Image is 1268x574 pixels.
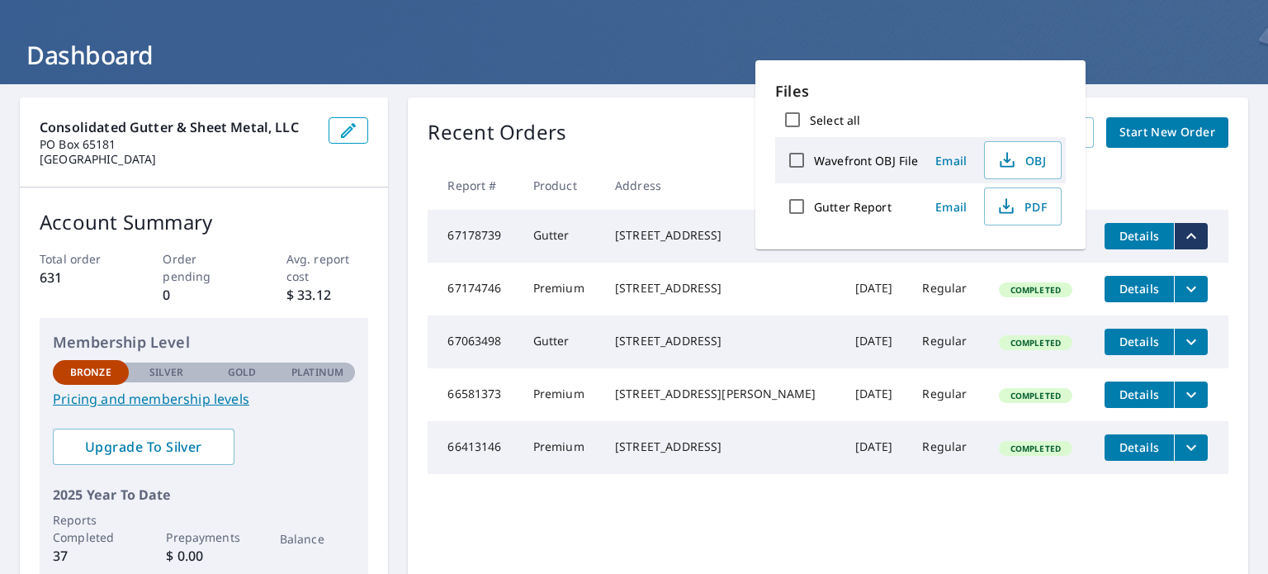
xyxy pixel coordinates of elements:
[40,117,315,137] p: Consolidated Gutter & Sheet Metal, LLC
[520,421,602,474] td: Premium
[1119,122,1215,143] span: Start New Order
[40,207,368,237] p: Account Summary
[615,333,829,349] div: [STREET_ADDRESS]
[428,210,519,263] td: 67178739
[925,148,977,173] button: Email
[1106,117,1228,148] a: Start New Order
[615,227,829,244] div: [STREET_ADDRESS]
[166,529,242,546] p: Prepayments
[40,250,122,268] p: Total order
[814,153,918,168] label: Wavefront OBJ File
[520,368,602,421] td: Premium
[428,117,566,148] p: Recent Orders
[1174,276,1208,302] button: filesDropdownBtn-67174746
[53,331,355,353] p: Membership Level
[1174,223,1208,249] button: filesDropdownBtn-67178739
[909,421,985,474] td: Regular
[40,137,315,152] p: PO Box 65181
[53,546,129,566] p: 37
[1174,382,1208,408] button: filesDropdownBtn-66581373
[1114,334,1164,349] span: Details
[1105,382,1174,408] button: detailsBtn-66581373
[1174,329,1208,355] button: filesDropdownBtn-67063498
[66,438,221,456] span: Upgrade To Silver
[931,199,971,215] span: Email
[291,365,343,380] p: Platinum
[814,199,892,215] label: Gutter Report
[1105,276,1174,302] button: detailsBtn-67174746
[520,161,602,210] th: Product
[70,365,111,380] p: Bronze
[842,315,909,368] td: [DATE]
[995,150,1048,170] span: OBJ
[1114,387,1164,402] span: Details
[615,386,829,402] div: [STREET_ADDRESS][PERSON_NAME]
[931,153,971,168] span: Email
[1105,223,1174,249] button: detailsBtn-67178739
[615,439,829,455] div: [STREET_ADDRESS]
[984,141,1062,179] button: OBJ
[842,421,909,474] td: [DATE]
[1114,439,1164,455] span: Details
[228,365,256,380] p: Gold
[1114,281,1164,296] span: Details
[520,315,602,368] td: Gutter
[53,485,355,505] p: 2025 Year To Date
[995,197,1048,216] span: PDF
[775,80,1066,102] p: Files
[810,112,860,128] label: Select all
[53,429,234,465] a: Upgrade To Silver
[1105,329,1174,355] button: detailsBtn-67063498
[40,268,122,287] p: 631
[280,530,356,548] p: Balance
[53,511,129,546] p: Reports Completed
[909,263,985,315] td: Regular
[149,365,184,380] p: Silver
[984,187,1062,225] button: PDF
[428,263,519,315] td: 67174746
[925,194,977,220] button: Email
[428,315,519,368] td: 67063498
[166,546,242,566] p: $ 0.00
[1001,390,1071,401] span: Completed
[163,285,245,305] p: 0
[40,152,315,167] p: [GEOGRAPHIC_DATA]
[842,263,909,315] td: [DATE]
[1001,337,1071,349] span: Completed
[1105,434,1174,461] button: detailsBtn-66413146
[428,368,519,421] td: 66581373
[163,250,245,285] p: Order pending
[909,315,985,368] td: Regular
[602,161,842,210] th: Address
[428,161,519,210] th: Report #
[520,210,602,263] td: Gutter
[286,250,369,285] p: Avg. report cost
[20,38,1248,72] h1: Dashboard
[1001,443,1071,454] span: Completed
[1001,284,1071,296] span: Completed
[909,368,985,421] td: Regular
[1174,434,1208,461] button: filesDropdownBtn-66413146
[428,421,519,474] td: 66413146
[520,263,602,315] td: Premium
[842,368,909,421] td: [DATE]
[615,280,829,296] div: [STREET_ADDRESS]
[53,389,355,409] a: Pricing and membership levels
[1114,228,1164,244] span: Details
[286,285,369,305] p: $ 33.12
